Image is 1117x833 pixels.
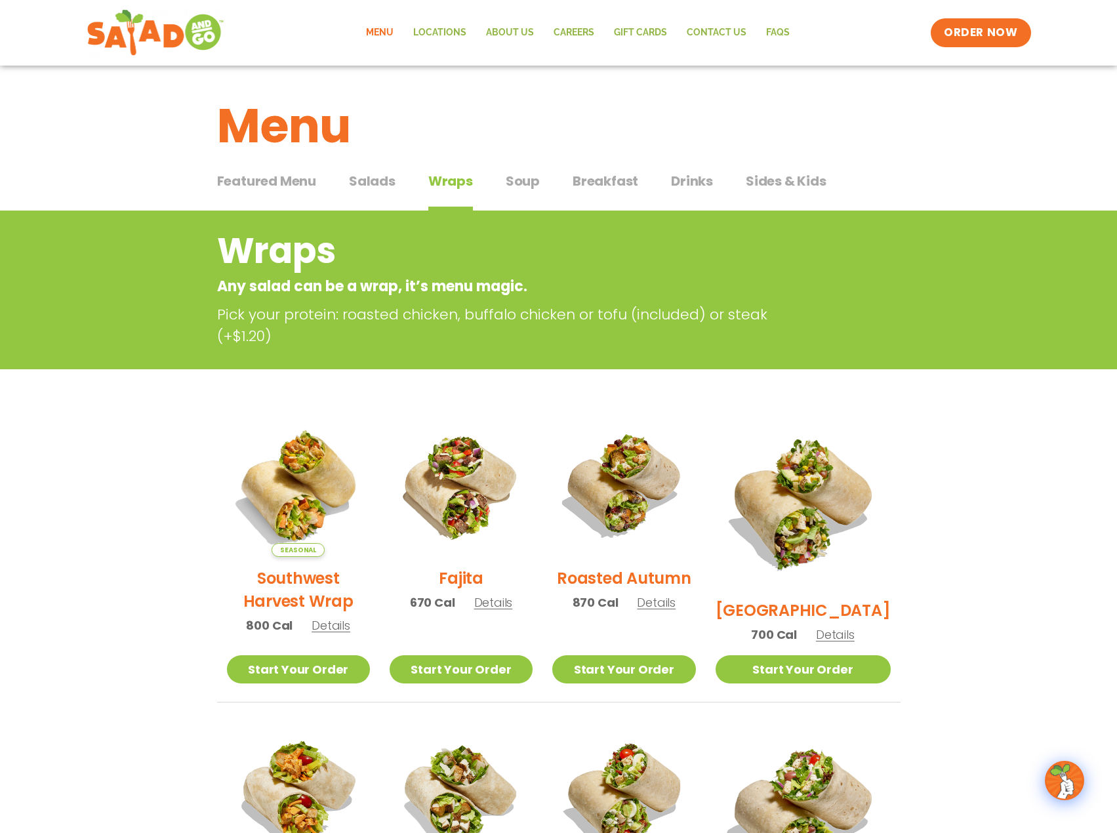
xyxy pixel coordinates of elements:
[557,567,691,590] h2: Roasted Autumn
[474,594,513,611] span: Details
[716,655,891,683] a: Start Your Order
[403,18,476,48] a: Locations
[227,567,370,613] h2: Southwest Harvest Wrap
[217,171,316,191] span: Featured Menu
[552,655,695,683] a: Start Your Order
[246,617,293,634] span: 800 Cal
[716,599,891,622] h2: [GEOGRAPHIC_DATA]
[604,18,677,48] a: GIFT CARDS
[356,18,800,48] nav: Menu
[552,414,695,557] img: Product photo for Roasted Autumn Wrap
[677,18,756,48] a: Contact Us
[217,304,801,347] p: Pick your protein: roasted chicken, buffalo chicken or tofu (included) or steak (+$1.20)
[217,224,795,277] h2: Wraps
[217,275,795,297] p: Any salad can be a wrap, it’s menu magic.
[227,414,370,557] img: Product photo for Southwest Harvest Wrap
[217,91,901,161] h1: Menu
[573,594,619,611] span: 870 Cal
[227,655,370,683] a: Start Your Order
[312,617,350,634] span: Details
[349,171,396,191] span: Salads
[746,171,826,191] span: Sides & Kids
[476,18,544,48] a: About Us
[439,567,483,590] h2: Fajita
[944,25,1017,41] span: ORDER NOW
[217,167,901,211] div: Tabbed content
[1046,762,1083,799] img: wpChatIcon
[356,18,403,48] a: Menu
[671,171,713,191] span: Drinks
[390,655,533,683] a: Start Your Order
[272,543,325,557] span: Seasonal
[506,171,540,191] span: Soup
[87,7,225,59] img: new-SAG-logo-768×292
[573,171,638,191] span: Breakfast
[410,594,455,611] span: 670 Cal
[751,626,797,643] span: 700 Cal
[544,18,604,48] a: Careers
[816,626,855,643] span: Details
[637,594,676,611] span: Details
[390,414,533,557] img: Product photo for Fajita Wrap
[428,171,473,191] span: Wraps
[931,18,1030,47] a: ORDER NOW
[716,414,891,589] img: Product photo for BBQ Ranch Wrap
[756,18,800,48] a: FAQs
